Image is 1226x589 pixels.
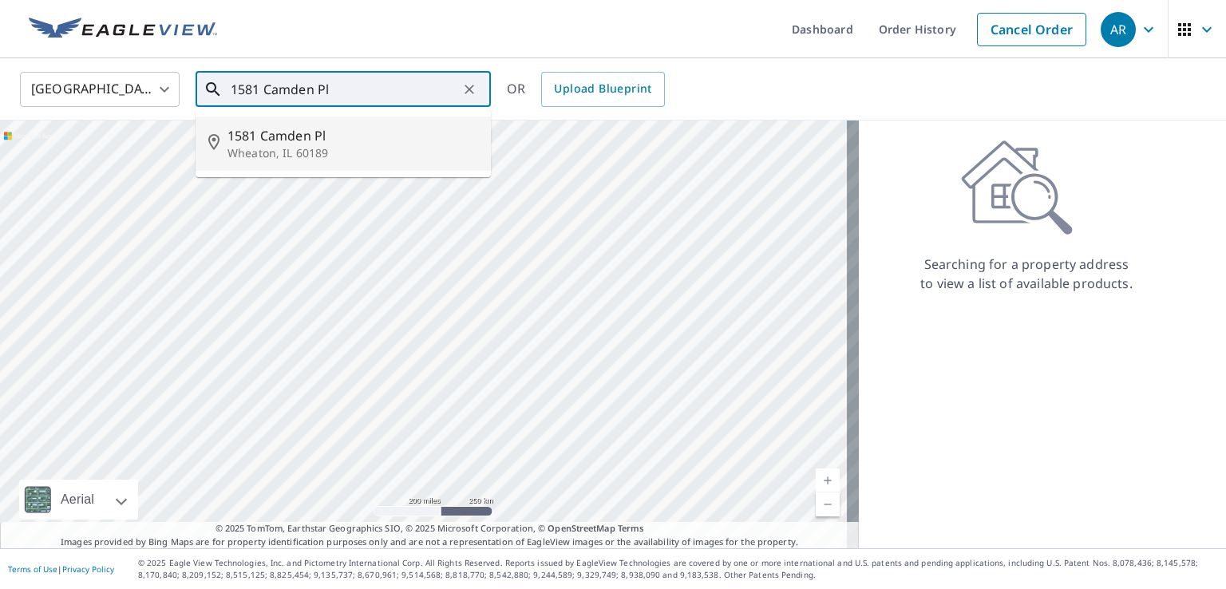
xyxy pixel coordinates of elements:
a: OpenStreetMap [548,522,615,534]
a: Terms [618,522,644,534]
p: Searching for a property address to view a list of available products. [919,255,1133,293]
input: Search by address or latitude-longitude [231,67,458,112]
span: © 2025 TomTom, Earthstar Geographics SIO, © 2025 Microsoft Corporation, © [216,522,644,536]
a: Cancel Order [977,13,1086,46]
a: Privacy Policy [62,563,114,575]
p: © 2025 Eagle View Technologies, Inc. and Pictometry International Corp. All Rights Reserved. Repo... [138,557,1218,581]
p: | [8,564,114,574]
a: Current Level 5, Zoom Out [816,492,840,516]
div: AR [1101,12,1136,47]
img: EV Logo [29,18,217,42]
a: Current Level 5, Zoom In [816,468,840,492]
a: Upload Blueprint [541,72,664,107]
a: Terms of Use [8,563,57,575]
div: [GEOGRAPHIC_DATA] [20,67,180,112]
div: Aerial [56,480,99,520]
button: Clear [458,78,481,101]
div: OR [507,72,665,107]
span: Upload Blueprint [554,79,651,99]
div: Aerial [19,480,138,520]
p: Wheaton, IL 60189 [227,145,478,161]
span: 1581 Camden Pl [227,126,478,145]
